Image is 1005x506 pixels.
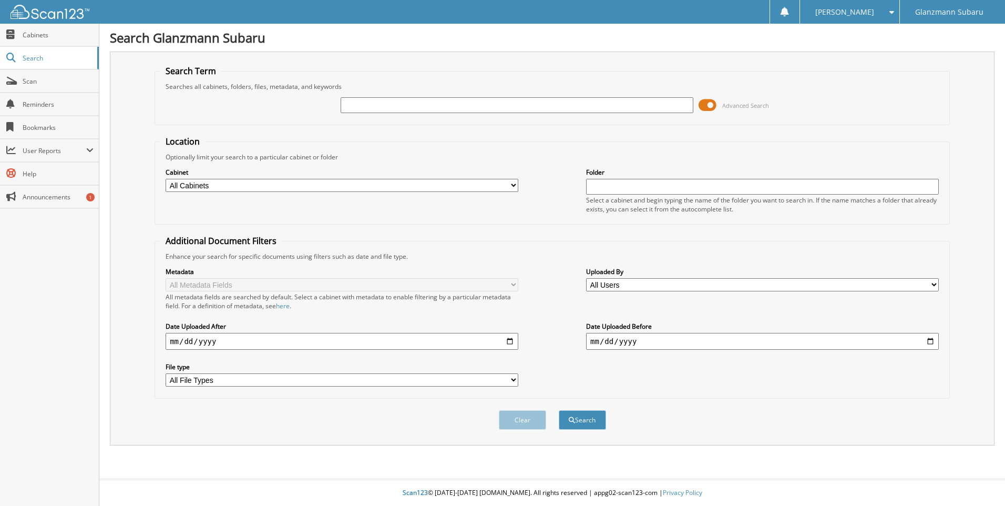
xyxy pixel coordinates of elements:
label: File type [166,362,518,371]
button: Clear [499,410,546,430]
span: Bookmarks [23,123,94,132]
label: Cabinet [166,168,518,177]
div: Searches all cabinets, folders, files, metadata, and keywords [160,82,944,91]
label: Uploaded By [586,267,939,276]
span: Search [23,54,92,63]
label: Metadata [166,267,518,276]
input: end [586,333,939,350]
span: Advanced Search [722,102,769,109]
span: Reminders [23,100,94,109]
div: All metadata fields are searched by default. Select a cabinet with metadata to enable filtering b... [166,292,518,310]
legend: Additional Document Filters [160,235,282,247]
button: Search [559,410,606,430]
span: Help [23,169,94,178]
span: Announcements [23,193,94,201]
span: [PERSON_NAME] [815,9,874,15]
input: start [166,333,518,350]
a: here [276,301,290,310]
span: Scan [23,77,94,86]
div: 1 [86,193,95,201]
legend: Search Term [160,65,221,77]
label: Date Uploaded After [166,322,518,331]
span: Scan123 [403,488,428,497]
div: Select a cabinet and begin typing the name of the folder you want to search in. If the name match... [586,196,939,214]
span: Glanzmann Subaru [915,9,983,15]
div: Enhance your search for specific documents using filters such as date and file type. [160,252,944,261]
label: Folder [586,168,939,177]
legend: Location [160,136,205,147]
span: Cabinets [23,31,94,39]
div: © [DATE]-[DATE] [DOMAIN_NAME]. All rights reserved | appg02-scan123-com | [99,480,1005,506]
label: Date Uploaded Before [586,322,939,331]
img: scan123-logo-white.svg [11,5,89,19]
div: Optionally limit your search to a particular cabinet or folder [160,153,944,161]
span: User Reports [23,146,86,155]
a: Privacy Policy [663,488,702,497]
h1: Search Glanzmann Subaru [110,29,994,46]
